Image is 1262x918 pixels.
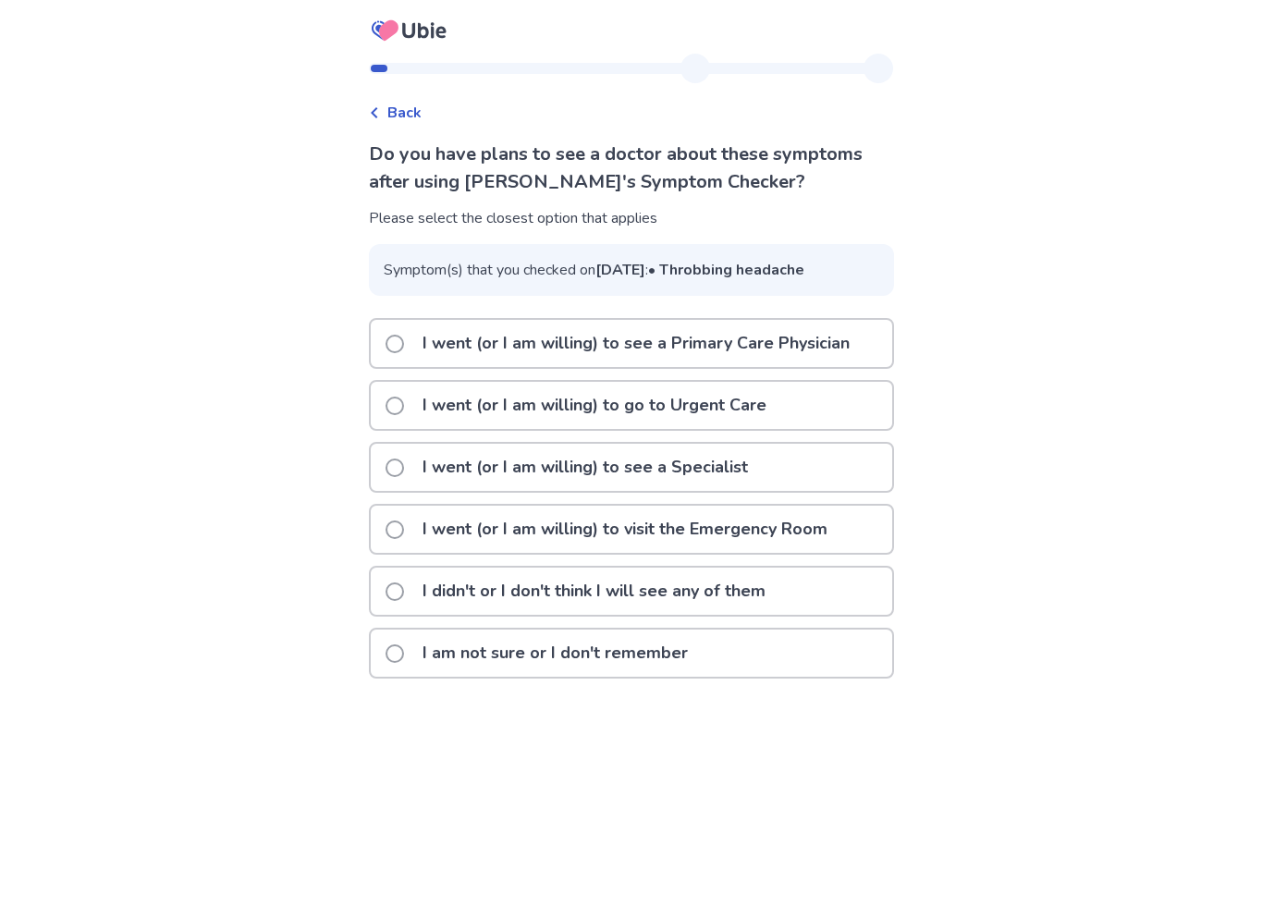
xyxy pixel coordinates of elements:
b: [DATE] [595,260,645,280]
div: Please select the closest option that applies [369,207,894,296]
p: I went (or I am willing) to see a Specialist [411,444,759,491]
p: I am not sure or I don't remember [411,630,699,677]
p: Do you have plans to see a doctor about these symptoms after using [PERSON_NAME]'s Symptom Checker? [369,141,894,196]
p: I went (or I am willing) to visit the Emergency Room [411,506,839,553]
b: • Throbbing headache [648,260,804,280]
span: Symptom(s) that you checked on : [369,244,894,296]
span: Back [387,102,422,124]
p: I went (or I am willing) to see a Primary Care Physician [411,320,861,367]
p: I didn't or I don't think I will see any of them [411,568,777,615]
p: I went (or I am willing) to go to Urgent Care [411,382,778,429]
